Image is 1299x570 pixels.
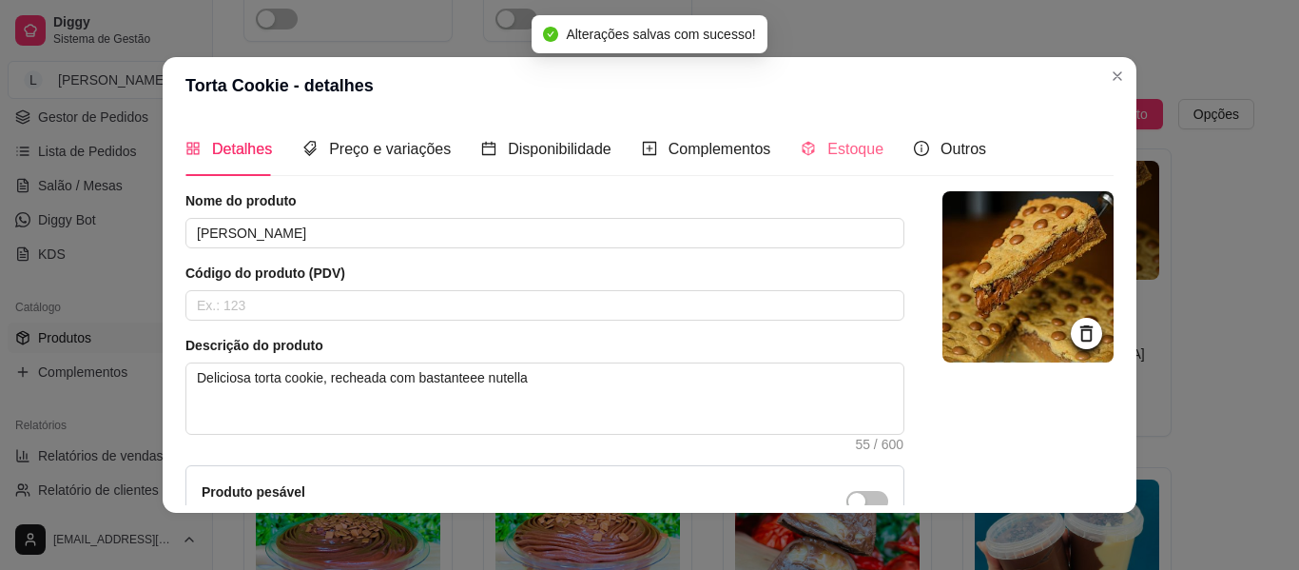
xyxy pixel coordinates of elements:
span: info-circle [914,141,929,156]
article: Descrição do produto [185,336,904,355]
img: logo da loja [942,191,1114,363]
span: Detalhes [212,141,272,157]
span: code-sandbox [801,141,816,156]
span: Outros [940,141,986,157]
span: Alterações salvas com sucesso! [566,27,755,42]
span: Preço e variações [329,141,451,157]
span: plus-square [642,141,657,156]
label: Produto pesável [202,484,305,500]
span: Estoque [827,141,883,157]
button: Close [1102,61,1133,91]
span: Complementos [669,141,771,157]
textarea: Deliciosa torta cookie, recheada com bastanteee nutella [186,364,903,434]
span: Disponibilidade [508,141,611,157]
span: appstore [185,141,201,156]
span: calendar [481,141,496,156]
span: check-circle [543,27,558,42]
input: Ex.: Hamburguer de costela [185,218,904,248]
header: Torta Cookie - detalhes [163,57,1136,114]
span: tags [302,141,318,156]
article: Nome do produto [185,191,904,210]
article: Código do produto (PDV) [185,264,904,283]
input: Ex.: 123 [185,290,904,321]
